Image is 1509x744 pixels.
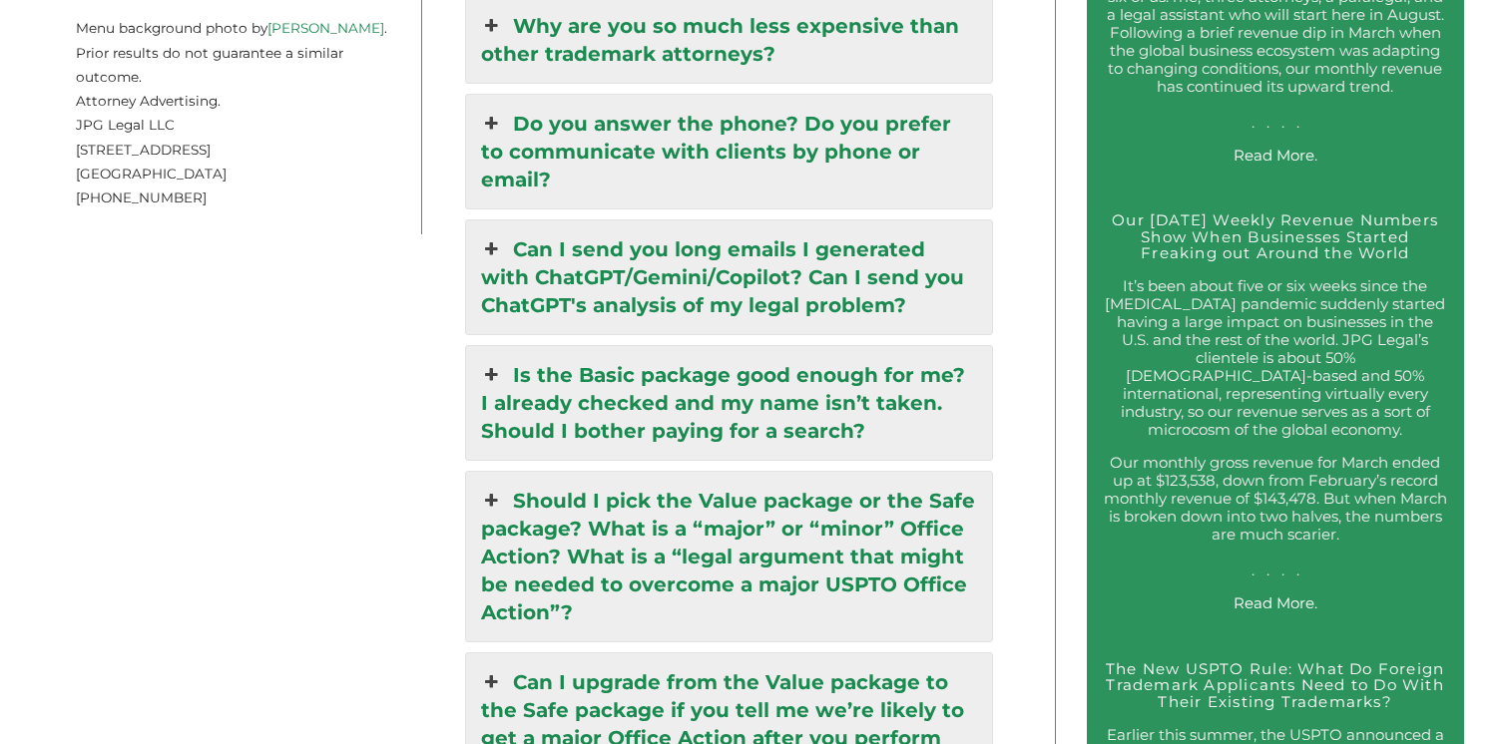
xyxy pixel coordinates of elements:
span: [STREET_ADDRESS] [76,142,211,158]
span: [GEOGRAPHIC_DATA] [76,166,227,182]
a: Should I pick the Value package or the Safe package? What is a “major” or “minor” Office Action? ... [466,472,992,641]
span: [PHONE_NUMBER] [76,189,207,205]
a: Is the Basic package good enough for me? I already checked and my name isn’t taken. Should I both... [466,346,992,460]
a: Read More. [1234,593,1317,612]
a: [PERSON_NAME] [267,20,384,36]
span: Attorney Advertising. [76,93,221,109]
a: Read More. [1234,146,1317,165]
a: Do you answer the phone? Do you prefer to communicate with clients by phone or email? [466,95,992,208]
p: It’s been about five or six weeks since the [MEDICAL_DATA] pandemic suddenly started having a lar... [1102,277,1449,439]
span: JPG Legal LLC [76,117,175,133]
a: The New USPTO Rule: What Do Foreign Trademark Applicants Need to Do With Their Existing Trademarks? [1106,659,1444,711]
p: Our monthly gross revenue for March ended up at $123,538, down from February’s record monthly rev... [1102,454,1449,579]
a: Can I send you long emails I generated with ChatGPT/Gemini/Copilot? Can I send you ChatGPT's anal... [466,220,992,334]
a: Our [DATE] Weekly Revenue Numbers Show When Businesses Started Freaking out Around the World [1112,210,1438,262]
